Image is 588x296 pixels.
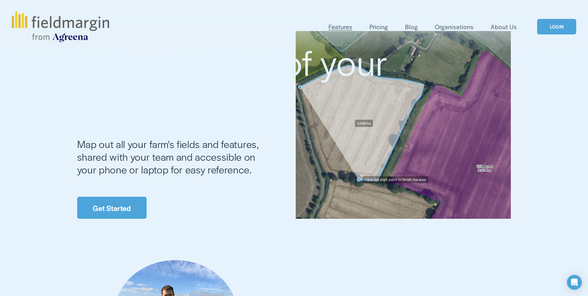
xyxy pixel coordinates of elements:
a: LOGIN [537,19,576,35]
a: About Us [491,22,517,32]
span: Features [329,22,352,31]
a: folder dropdown [329,22,352,32]
span: Map out all your farm's fields and features, shared with your team and accessible on your phone o... [77,137,262,176]
a: Organisations [435,22,474,32]
div: Open Intercom Messenger [567,275,582,290]
span: A digital map of your farm [77,37,396,121]
a: Blog [405,22,418,32]
a: Get Started [77,197,147,219]
img: fieldmargin.com [12,11,109,42]
a: Pricing [369,22,388,32]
